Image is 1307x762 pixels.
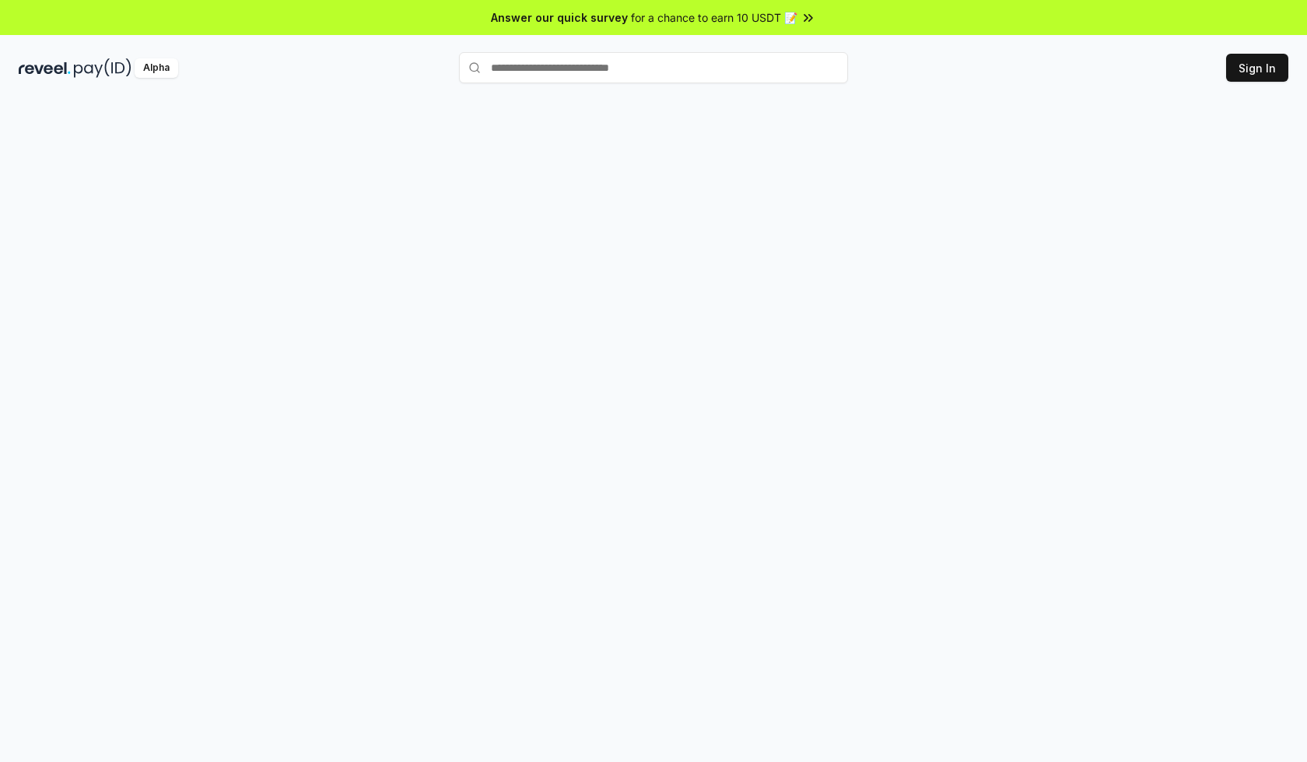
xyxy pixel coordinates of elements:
[491,9,628,26] span: Answer our quick survey
[1226,54,1288,82] button: Sign In
[135,58,178,78] div: Alpha
[631,9,797,26] span: for a chance to earn 10 USDT 📝
[19,58,71,78] img: reveel_dark
[74,58,131,78] img: pay_id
